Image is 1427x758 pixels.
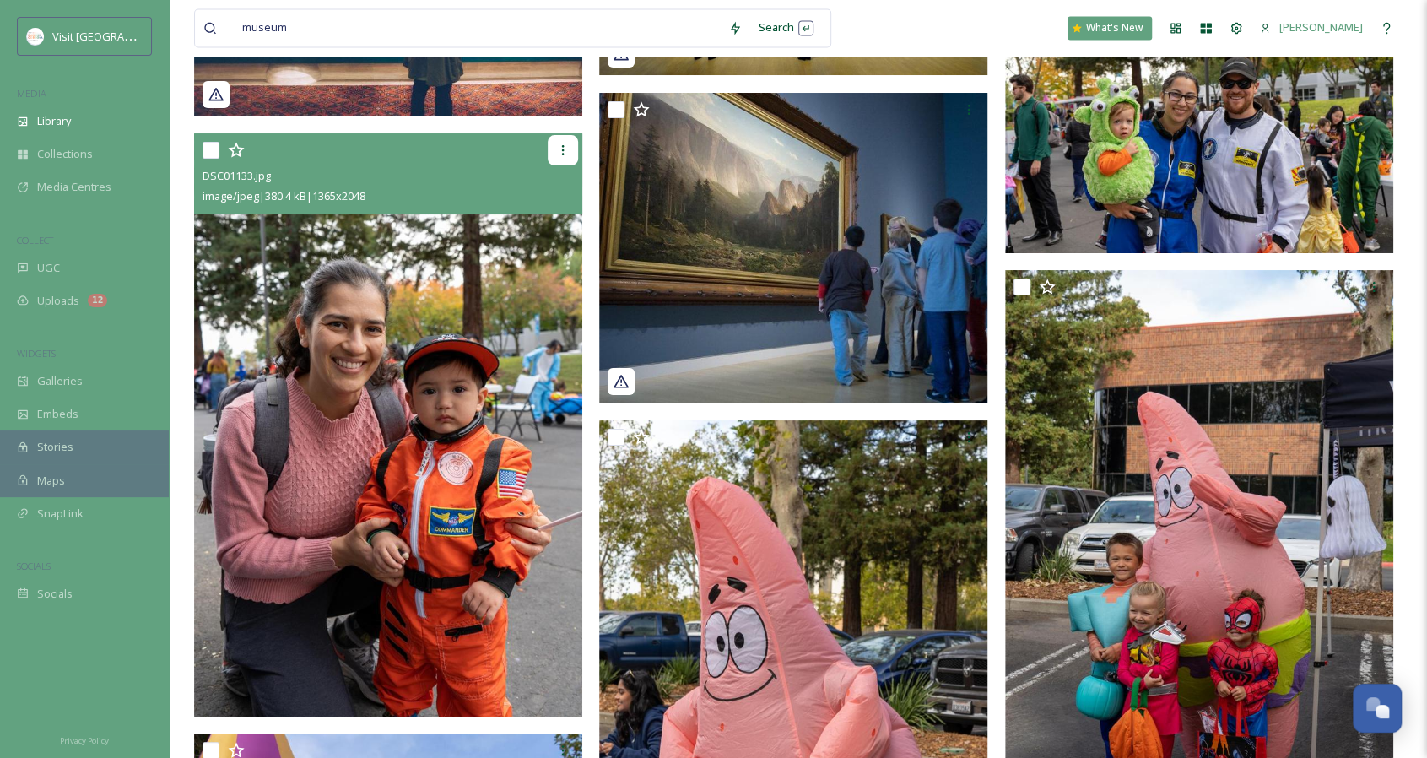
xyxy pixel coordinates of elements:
[17,560,51,572] span: SOCIALS
[37,506,84,522] span: SnapLink
[52,28,267,44] span: Visit [GEOGRAPHIC_DATA][PERSON_NAME]
[37,179,111,195] span: Media Centres
[1068,16,1152,40] a: What's New
[37,293,79,309] span: Uploads
[37,260,60,276] span: UGC
[17,347,56,360] span: WIDGETS
[750,11,822,44] div: Search
[599,93,987,403] img: a4a0a7ae4ee363f923b045280b558af21821dcf9524097b67796202344a95dca.jpg
[60,729,109,750] a: Privacy Policy
[203,188,365,203] span: image/jpeg | 380.4 kB | 1365 x 2048
[37,439,73,455] span: Stories
[17,234,53,246] span: COLLECT
[203,168,271,183] span: DSC01133.jpg
[37,113,71,129] span: Library
[1353,684,1402,733] button: Open Chat
[37,406,78,422] span: Embeds
[1251,11,1371,44] a: [PERSON_NAME]
[60,735,109,746] span: Privacy Policy
[234,15,295,40] span: museum
[37,586,73,602] span: Socials
[1279,19,1363,35] span: [PERSON_NAME]
[37,373,83,389] span: Galleries
[88,294,107,307] div: 12
[37,473,65,489] span: Maps
[37,146,93,162] span: Collections
[194,134,582,717] img: DSC01133.jpg
[27,28,44,45] img: images.png
[17,87,46,100] span: MEDIA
